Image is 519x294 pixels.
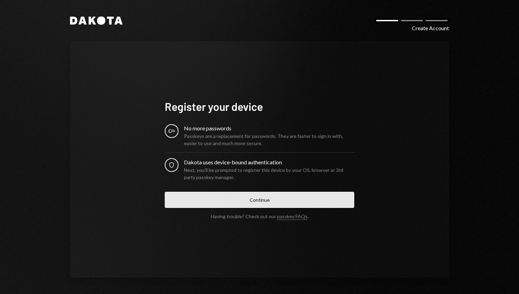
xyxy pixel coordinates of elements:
[184,166,354,181] div: Next, you’ll be prompted to register this device by your OS, browser or 3rd party passkey manager.
[184,132,354,147] div: Passkeys are a replacement for passwords. They are faster to sign in with, easier to use and much...
[412,24,449,32] div: Create Account
[184,158,354,166] div: Dakota uses device-bound authentication
[277,213,308,220] a: passkey FAQs
[211,213,309,219] div: Having trouble? Check out our .
[165,99,354,113] h1: Register your device
[184,124,354,132] div: No more passwords
[165,192,354,208] button: Continue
